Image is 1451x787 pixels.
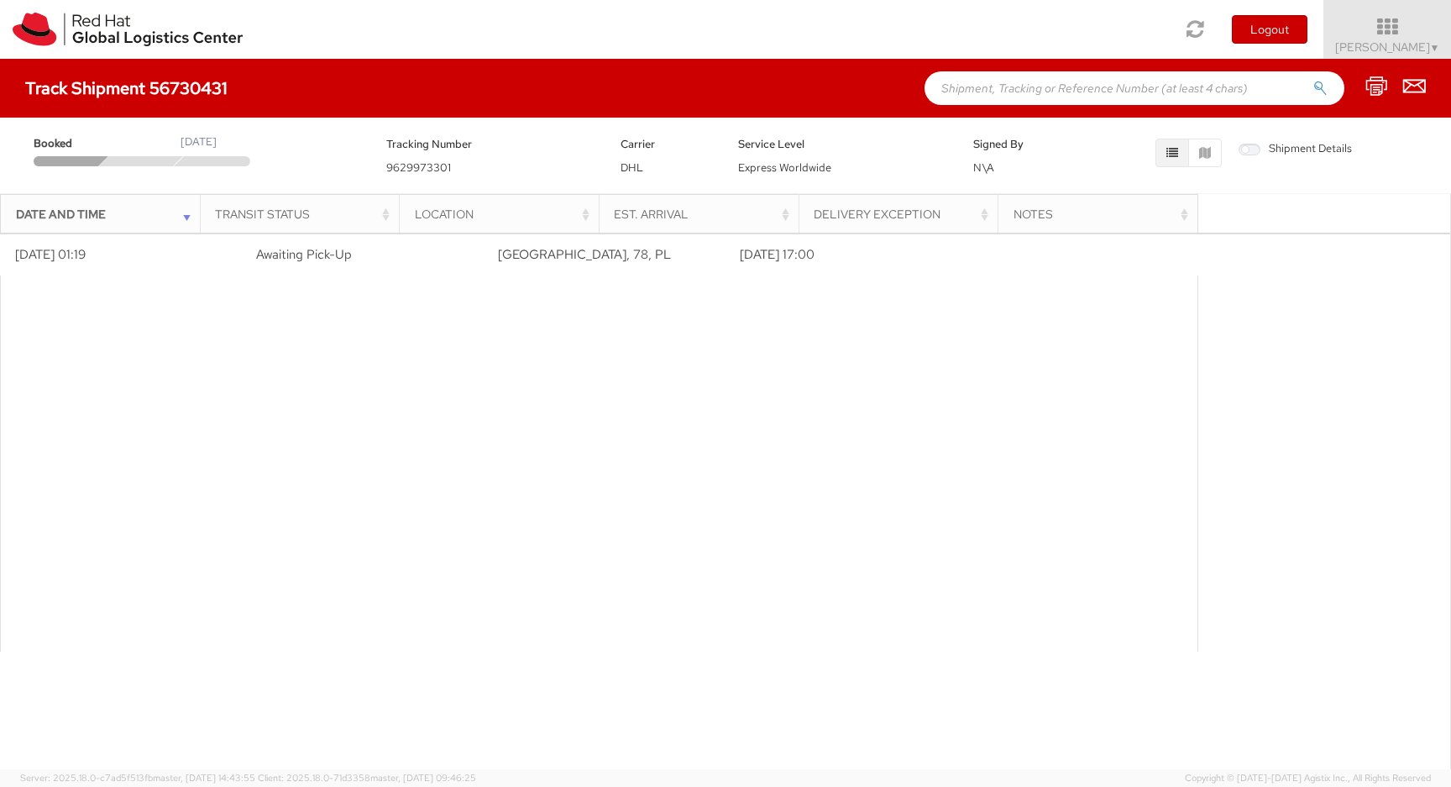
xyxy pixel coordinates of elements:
[814,206,993,223] div: Delivery Exception
[925,71,1344,105] input: Shipment, Tracking or Reference Number (at least 4 chars)
[621,160,643,175] span: DHL
[1014,206,1192,223] div: Notes
[973,160,994,175] span: N\A
[181,134,217,150] div: [DATE]
[256,246,352,263] span: Awaiting Pick-Up
[614,206,793,223] div: Est. Arrival
[1185,772,1431,785] span: Copyright © [DATE]-[DATE] Agistix Inc., All Rights Reserved
[973,139,1066,150] h5: Signed By
[621,139,713,150] h5: Carrier
[1239,141,1352,157] span: Shipment Details
[498,246,671,263] span: Warszawa, 78, PL
[153,772,255,784] span: master, [DATE] 14:43:55
[1335,39,1440,55] span: [PERSON_NAME]
[13,13,243,46] img: rh-logistics-00dfa346123c4ec078e1.svg
[1232,15,1307,44] button: Logout
[258,772,476,784] span: Client: 2025.18.0-71d3358
[25,79,228,97] h4: Track Shipment 56730431
[386,139,596,150] h5: Tracking Number
[16,206,195,223] div: Date and Time
[34,136,106,152] span: Booked
[1430,41,1440,55] span: ▼
[1239,141,1352,160] label: Shipment Details
[20,772,255,784] span: Server: 2025.18.0-c7ad5f513fb
[370,772,476,784] span: master, [DATE] 09:46:25
[215,206,394,223] div: Transit Status
[386,160,451,175] span: 9629973301
[738,160,831,175] span: Express Worldwide
[738,139,948,150] h5: Service Level
[725,233,966,275] td: [DATE] 17:00
[415,206,594,223] div: Location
